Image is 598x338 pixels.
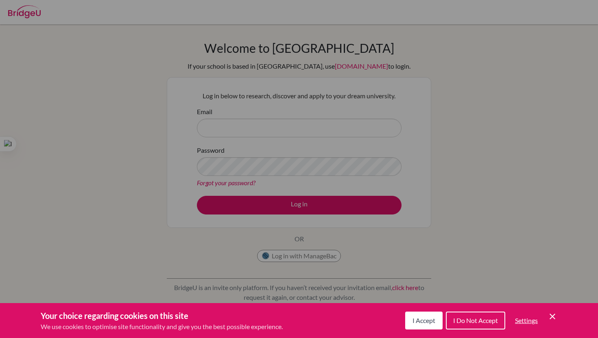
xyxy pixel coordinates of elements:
button: I Accept [405,312,443,329]
span: I Do Not Accept [453,316,498,324]
button: Settings [509,312,544,329]
button: Save and close [548,312,557,321]
span: I Accept [412,316,435,324]
p: We use cookies to optimise site functionality and give you the best possible experience. [41,322,283,331]
button: I Do Not Accept [446,312,505,329]
span: Settings [515,316,538,324]
h3: Your choice regarding cookies on this site [41,310,283,322]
